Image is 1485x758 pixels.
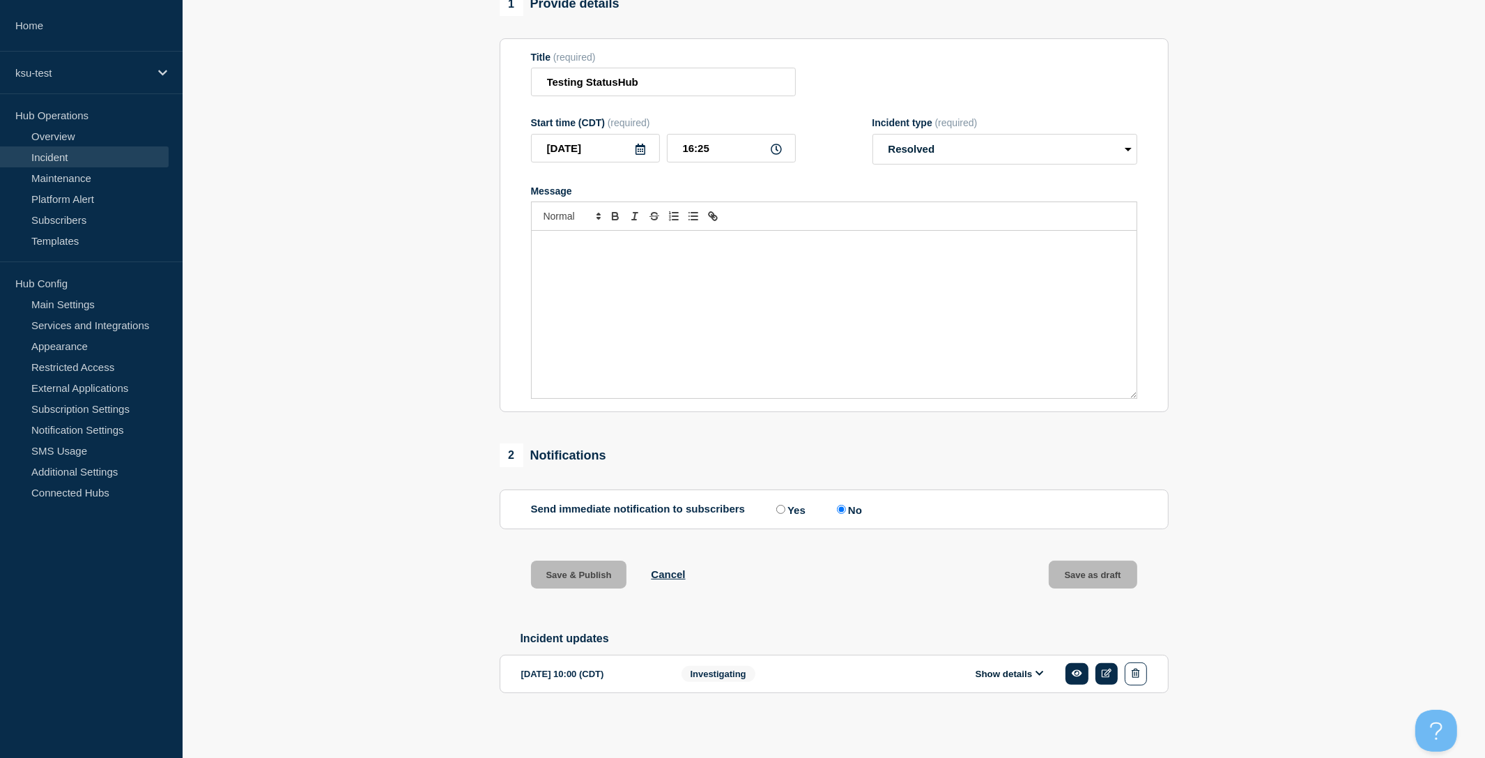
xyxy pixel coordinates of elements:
div: Message [531,185,1137,197]
input: HH:MM [667,134,796,162]
span: Font size [537,208,606,225]
div: Title [531,52,796,63]
button: Toggle ordered list [664,208,684,225]
div: [DATE] 10:00 (CDT) [521,662,661,685]
p: ksu-test [15,67,149,79]
span: Investigating [682,666,755,682]
p: Send immediate notification to subscribers [531,503,746,516]
button: Cancel [651,568,685,580]
div: Notifications [500,444,606,467]
input: Yes [776,505,785,514]
span: (required) [935,117,978,128]
button: Save as draft [1049,561,1137,589]
span: 2 [500,444,523,467]
div: Send immediate notification to subscribers [531,503,1137,516]
div: Incident type [872,117,1137,128]
label: No [833,503,862,516]
button: Toggle strikethrough text [645,208,664,225]
button: Toggle bulleted list [684,208,703,225]
input: Title [531,68,796,96]
h2: Incident updates [521,632,1169,645]
div: Message [532,231,1137,398]
input: No [837,505,846,514]
button: Toggle link [703,208,723,225]
button: Save & Publish [531,561,627,589]
input: YYYY-MM-DD [531,134,660,162]
button: Toggle italic text [625,208,645,225]
label: Yes [773,503,806,516]
select: Incident type [872,134,1137,165]
span: (required) [608,117,650,128]
span: (required) [553,52,596,63]
button: Toggle bold text [606,208,625,225]
button: Show details [971,668,1048,680]
div: Start time (CDT) [531,117,796,128]
iframe: Help Scout Beacon - Open [1415,710,1457,752]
